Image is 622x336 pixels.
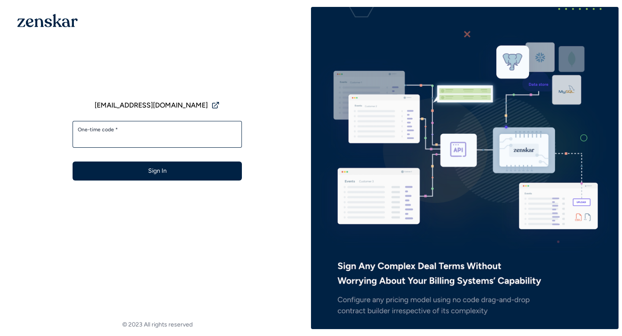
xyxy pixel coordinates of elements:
label: One-time code * [78,126,237,133]
img: 1OGAJ2xQqyY4LXKgY66KYq0eOWRCkrZdAb3gUhuVAqdWPZE9SRJmCz+oDMSn4zDLXe31Ii730ItAGKgCKgCCgCikA4Av8PJUP... [17,14,78,27]
span: [EMAIL_ADDRESS][DOMAIN_NAME] [95,100,208,111]
footer: © 2023 All rights reserved [3,320,311,329]
button: Sign In [73,162,242,181]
